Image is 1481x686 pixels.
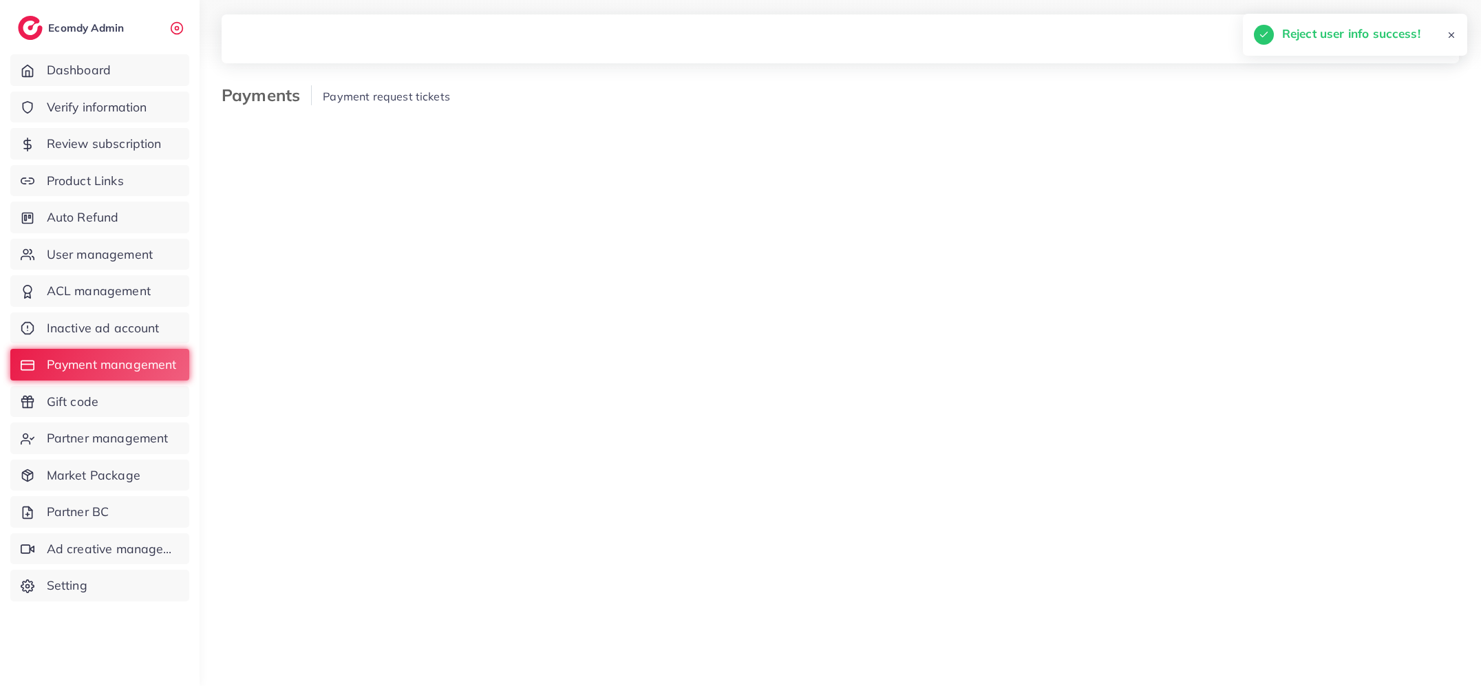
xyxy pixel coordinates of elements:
a: Review subscription [10,128,189,160]
a: Auto Refund [10,202,189,233]
span: Partner BC [47,503,109,521]
a: Payment management [10,349,189,380]
span: Product Links [47,172,124,190]
a: Inactive ad account [10,312,189,344]
span: Ad creative management [47,540,179,558]
a: Product Links [10,165,189,197]
a: Partner management [10,422,189,454]
a: Setting [10,570,189,601]
a: logoEcomdy Admin [18,16,127,40]
span: User management [47,246,153,264]
a: Ad creative management [10,533,189,565]
a: Market Package [10,460,189,491]
a: ACL management [10,275,189,307]
a: Partner BC [10,496,189,528]
span: Verify information [47,98,147,116]
a: Verify information [10,92,189,123]
a: User management [10,239,189,270]
span: Review subscription [47,135,162,153]
span: Setting [47,577,87,594]
span: Payment management [47,356,177,374]
img: logo [18,16,43,40]
span: Inactive ad account [47,319,160,337]
span: Gift code [47,393,98,411]
h3: Payments [222,85,312,105]
span: Payment request tickets [323,89,450,103]
span: ACL management [47,282,151,300]
span: Market Package [47,467,140,484]
span: Partner management [47,429,169,447]
a: Dashboard [10,54,189,86]
h2: Ecomdy Admin [48,21,127,34]
span: Dashboard [47,61,111,79]
h5: Reject user info success! [1282,25,1420,43]
span: Auto Refund [47,208,119,226]
a: Gift code [10,386,189,418]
